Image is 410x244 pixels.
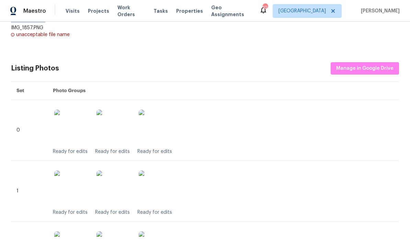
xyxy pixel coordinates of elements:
[11,24,70,31] div: IMG_1857.PNG
[66,8,80,14] span: Visits
[95,148,130,155] div: Ready for edits
[16,31,70,38] div: unacceptable file name
[95,209,130,216] div: Ready for edits
[11,82,47,100] th: Set
[53,148,88,155] div: Ready for edits
[88,8,109,14] span: Projects
[47,82,399,100] th: Photo Groups
[117,4,145,18] span: Work Orders
[331,62,399,75] button: Manage in Google Drive
[176,8,203,14] span: Properties
[278,8,326,14] span: [GEOGRAPHIC_DATA]
[11,161,47,222] td: 1
[358,8,400,14] span: [PERSON_NAME]
[53,209,88,216] div: Ready for edits
[11,100,47,161] td: 0
[336,64,394,73] span: Manage in Google Drive
[137,148,172,155] div: Ready for edits
[137,209,172,216] div: Ready for edits
[263,4,267,11] div: 104
[153,9,168,13] span: Tasks
[211,4,251,18] span: Geo Assignments
[23,8,46,14] span: Maestro
[11,65,59,72] div: Listing Photos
